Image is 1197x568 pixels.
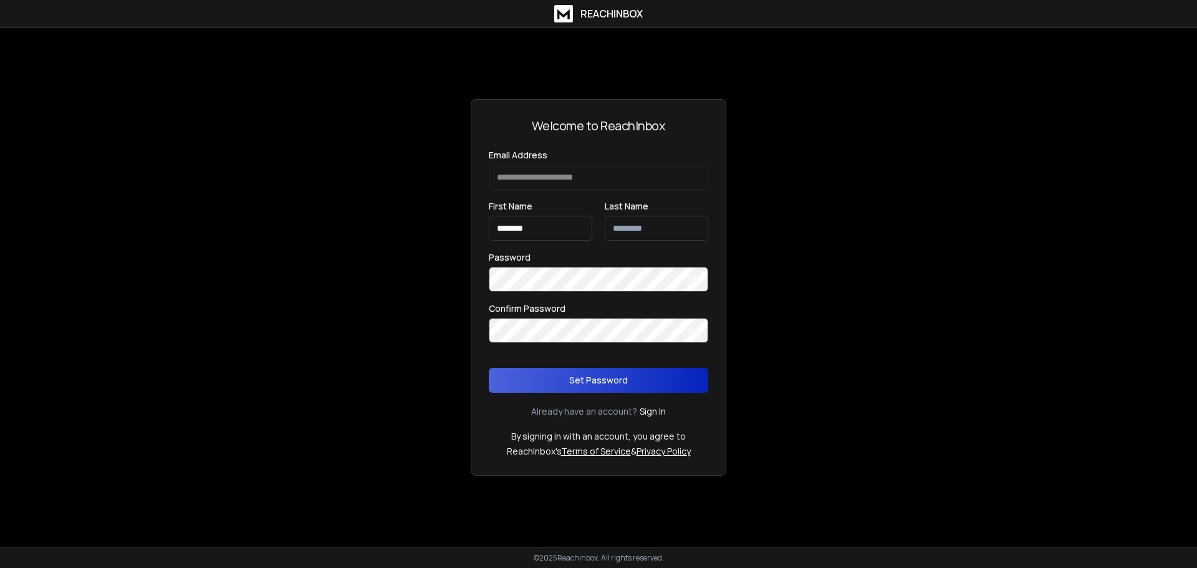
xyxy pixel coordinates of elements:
[637,445,691,457] a: Privacy Policy
[489,253,531,262] label: Password
[554,5,573,22] img: logo
[531,405,637,418] p: Already have an account?
[489,368,708,393] button: Set Password
[554,5,643,22] a: ReachInbox
[605,202,648,211] label: Last Name
[534,553,664,563] p: © 2025 Reachinbox. All rights reserved.
[489,117,708,135] h3: Welcome to ReachInbox
[511,430,686,443] p: By signing in with an account, you agree to
[507,445,691,458] p: ReachInbox's &
[580,6,643,21] h1: ReachInbox
[489,304,565,313] label: Confirm Password
[561,445,631,457] a: Terms of Service
[489,151,547,160] label: Email Address
[640,405,666,418] a: Sign In
[489,202,532,211] label: First Name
